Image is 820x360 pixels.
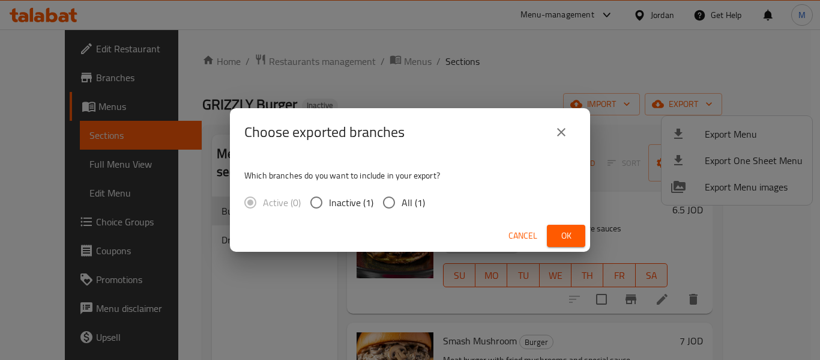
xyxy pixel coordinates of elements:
[263,195,301,210] span: Active (0)
[329,195,373,210] span: Inactive (1)
[244,169,576,182] p: Which branches do you want to include in your export?
[244,123,405,142] h2: Choose exported branches
[556,228,576,243] span: Ok
[402,195,425,210] span: All (1)
[547,225,585,247] button: Ok
[508,228,537,243] span: Cancel
[547,118,576,147] button: close
[504,225,542,247] button: Cancel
